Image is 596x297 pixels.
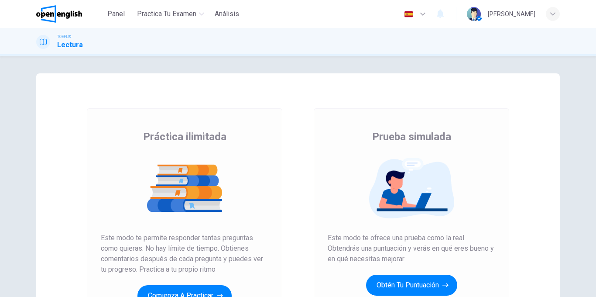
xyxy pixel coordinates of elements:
[488,9,535,19] div: [PERSON_NAME]
[372,130,451,144] span: Prueba simulada
[102,6,130,22] button: Panel
[36,5,102,23] a: OpenEnglish logo
[143,130,226,144] span: Práctica ilimitada
[366,275,457,296] button: Obtén tu puntuación
[403,11,414,17] img: es
[328,233,495,264] span: Este modo te ofrece una prueba como la real. Obtendrás una puntuación y verás en qué eres bueno y...
[57,40,83,50] h1: Lectura
[107,9,125,19] span: Panel
[211,6,243,22] button: Análisis
[134,6,208,22] button: Practica tu examen
[101,233,268,275] span: Este modo te permite responder tantas preguntas como quieras. No hay límite de tiempo. Obtienes c...
[137,9,196,19] span: Practica tu examen
[467,7,481,21] img: Profile picture
[215,9,239,19] span: Análisis
[36,5,82,23] img: OpenEnglish logo
[57,34,71,40] span: TOEFL®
